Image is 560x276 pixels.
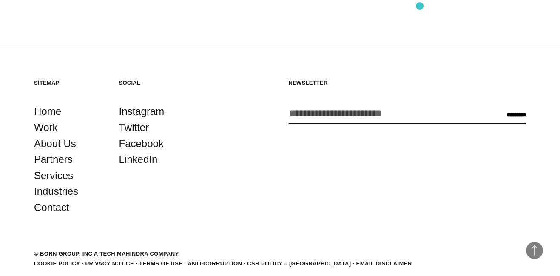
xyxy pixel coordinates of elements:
[356,260,412,267] a: Email Disclaimer
[289,79,526,86] h5: Newsletter
[85,260,134,267] a: Privacy Notice
[34,79,102,86] h5: Sitemap
[34,199,69,216] a: Contact
[34,103,61,120] a: Home
[34,168,73,184] a: Services
[119,79,187,86] h5: Social
[34,120,58,136] a: Work
[139,260,182,267] a: Terms of Use
[526,242,543,259] button: Back to Top
[34,260,80,267] a: Cookie Policy
[34,136,76,152] a: About Us
[119,151,158,168] a: LinkedIn
[119,136,164,152] a: Facebook
[247,260,351,267] a: CSR POLICY – [GEOGRAPHIC_DATA]
[34,151,73,168] a: Partners
[34,250,179,258] div: © BORN GROUP, INC A Tech Mahindra Company
[188,260,242,267] a: Anti-Corruption
[34,183,78,199] a: Industries
[119,103,165,120] a: Instagram
[119,120,149,136] a: Twitter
